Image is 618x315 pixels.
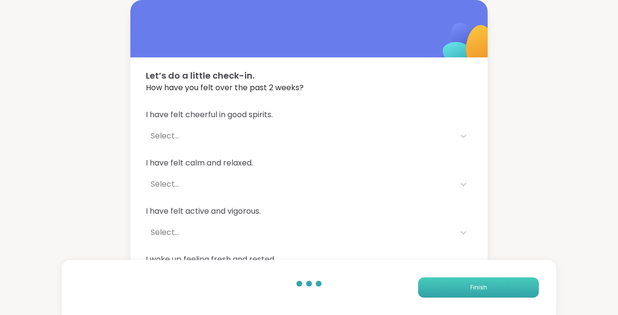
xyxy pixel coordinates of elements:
[470,283,487,292] span: Finish
[146,82,472,94] span: How have you felt over the past 2 weeks?
[418,277,539,298] button: Finish
[151,227,450,238] div: Select...
[146,109,472,121] span: I have felt cheerful in good spirits.
[151,178,450,190] div: Select...
[146,254,472,265] span: I woke up feeling fresh and rested.
[146,205,472,217] span: I have felt active and vigorous.
[146,157,472,169] span: I have felt calm and relaxed.
[146,69,472,82] span: Let’s do a little check-in.
[151,130,450,142] div: Select...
